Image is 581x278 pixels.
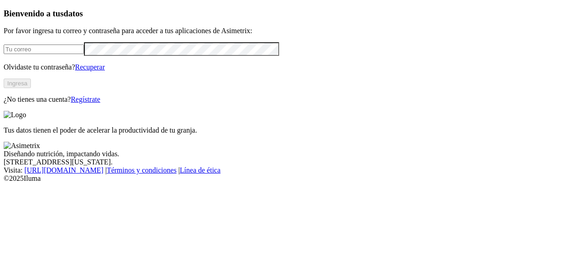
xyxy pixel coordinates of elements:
a: Términos y condiciones [107,166,177,174]
div: Diseñando nutrición, impactando vidas. [4,150,577,158]
span: datos [64,9,83,18]
a: [URL][DOMAIN_NAME] [25,166,103,174]
a: Regístrate [71,95,100,103]
p: Por favor ingresa tu correo y contraseña para acceder a tus aplicaciones de Asimetrix: [4,27,577,35]
img: Asimetrix [4,142,40,150]
div: [STREET_ADDRESS][US_STATE]. [4,158,577,166]
p: Tus datos tienen el poder de acelerar la productividad de tu granja. [4,126,577,134]
p: ¿No tienes una cuenta? [4,95,577,104]
a: Línea de ética [180,166,221,174]
p: Olvidaste tu contraseña? [4,63,577,71]
img: Logo [4,111,26,119]
a: Recuperar [75,63,105,71]
div: Visita : | | [4,166,577,174]
input: Tu correo [4,45,84,54]
button: Ingresa [4,79,31,88]
h3: Bienvenido a tus [4,9,577,19]
div: © 2025 Iluma [4,174,577,183]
